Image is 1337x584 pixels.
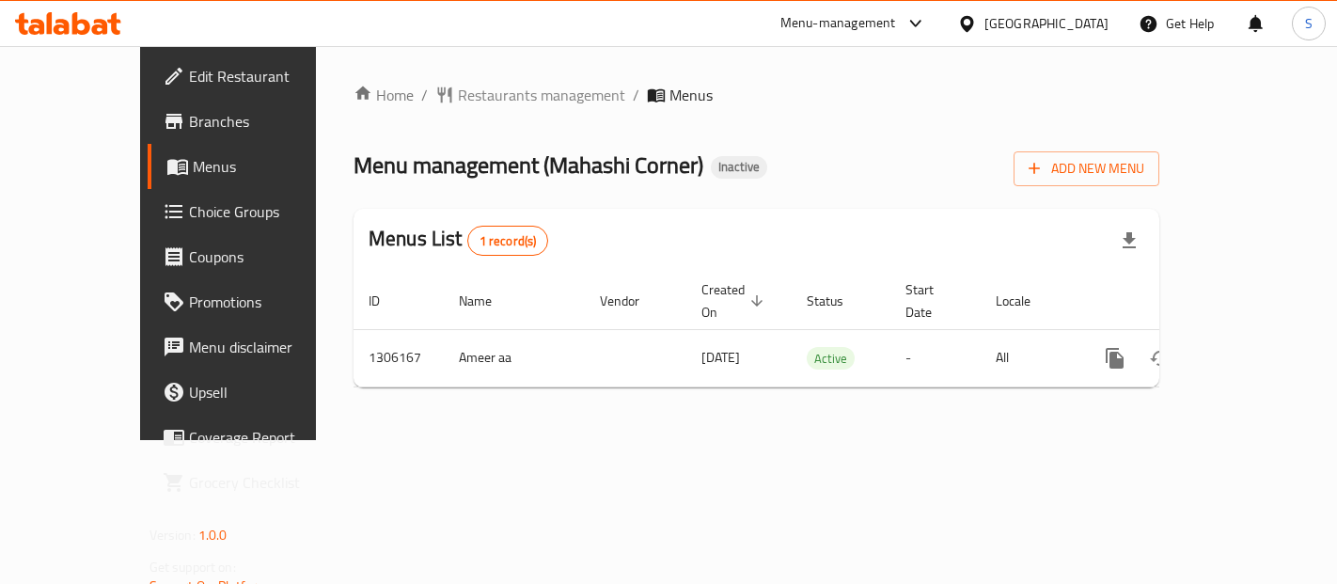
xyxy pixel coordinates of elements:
span: Add New Menu [1029,157,1144,181]
div: Total records count [467,226,549,256]
span: Menus [193,155,348,178]
span: Coupons [189,245,348,268]
span: Restaurants management [458,84,625,106]
a: Menu disclaimer [148,324,363,370]
div: [GEOGRAPHIC_DATA] [984,13,1109,34]
span: Status [807,290,868,312]
a: Grocery Checklist [148,460,363,505]
span: Menu management ( Mahashi Corner ) [354,144,703,186]
a: Home [354,84,414,106]
a: Coverage Report [148,415,363,460]
nav: breadcrumb [354,84,1159,106]
span: Inactive [711,159,767,175]
span: Upsell [189,381,348,403]
span: Choice Groups [189,200,348,223]
span: Version: [149,523,196,547]
li: / [421,84,428,106]
a: Upsell [148,370,363,415]
span: Created On [701,278,769,324]
span: Branches [189,110,348,133]
span: Menus [669,84,713,106]
span: Get support on: [149,555,236,579]
a: Menus [148,144,363,189]
div: Inactive [711,156,767,179]
span: Edit Restaurant [189,65,348,87]
td: All [981,329,1077,387]
table: enhanced table [354,273,1288,387]
span: 1 record(s) [468,232,548,250]
span: Menu disclaimer [189,336,348,358]
span: Locale [996,290,1055,312]
div: Export file [1107,218,1152,263]
th: Actions [1077,273,1288,330]
a: Branches [148,99,363,144]
span: Active [807,348,855,370]
td: Ameer aa [444,329,585,387]
a: Promotions [148,279,363,324]
span: 1.0.0 [198,523,228,547]
a: Choice Groups [148,189,363,234]
span: Grocery Checklist [189,471,348,494]
span: Start Date [905,278,958,324]
div: Active [807,347,855,370]
span: [DATE] [701,345,740,370]
td: 1306167 [354,329,444,387]
li: / [633,84,639,106]
a: Coupons [148,234,363,279]
button: Add New Menu [1014,151,1159,186]
h2: Menus List [369,225,548,256]
span: Promotions [189,291,348,313]
button: more [1093,336,1138,381]
div: Menu-management [780,12,896,35]
span: ID [369,290,404,312]
span: Vendor [600,290,664,312]
span: S [1305,13,1313,34]
td: - [890,329,981,387]
span: Name [459,290,516,312]
button: Change Status [1138,336,1183,381]
a: Edit Restaurant [148,54,363,99]
span: Coverage Report [189,426,348,449]
a: Restaurants management [435,84,625,106]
